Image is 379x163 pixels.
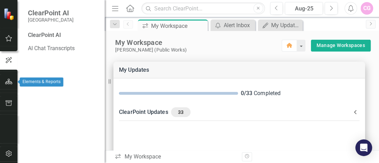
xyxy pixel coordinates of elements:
div: My Workspace [151,22,206,30]
div: Open Intercom Messenger [355,139,372,156]
div: split button [311,40,371,52]
a: Manage Workspaces [317,41,365,50]
button: CG [361,2,373,15]
a: My Updates [119,67,149,73]
a: Alert Inbox [212,21,253,30]
div: 0 / 33 [241,90,252,98]
button: Manage Workspaces [311,40,371,52]
div: ClearPoint Updates33 [113,103,365,121]
div: ClearPoint AI [28,31,98,39]
span: ClearPoint AI [28,9,74,17]
div: My Updates [271,21,301,30]
a: AI Chat Transcripts [28,45,98,53]
div: My Workspace [114,153,237,161]
button: Aug-25 [285,2,323,15]
div: Alert Inbox [224,21,253,30]
div: [PERSON_NAME] (Public Works) [115,47,282,53]
div: Aug-25 [287,5,320,13]
div: My Workspace [115,38,282,47]
div: ClearPoint Updates [119,107,351,117]
img: ClearPoint Strategy [3,7,16,21]
a: My Updates [260,21,301,30]
span: 33 [174,109,188,115]
input: Search ClearPoint... [141,2,265,15]
small: [GEOGRAPHIC_DATA] [28,17,74,23]
div: Completed [241,90,360,98]
div: Elements & Reports [20,77,64,86]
